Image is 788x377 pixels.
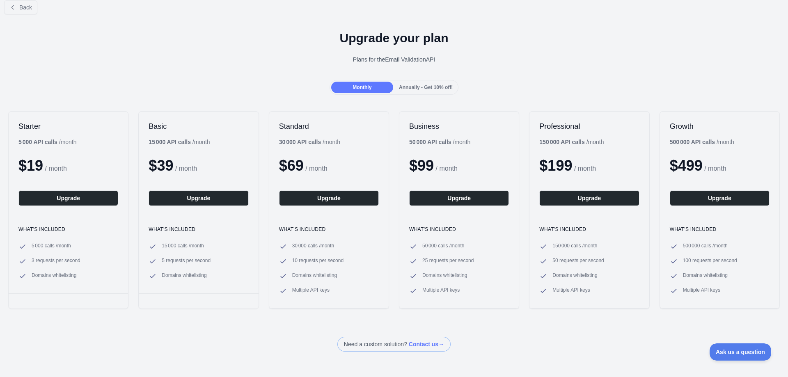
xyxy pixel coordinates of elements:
b: 50 000 API calls [409,139,451,145]
span: $ 99 [409,157,434,174]
span: / month [305,165,327,172]
b: 30 000 API calls [279,139,321,145]
iframe: Toggle Customer Support [710,343,772,361]
span: $ 199 [539,157,572,174]
b: 150 000 API calls [539,139,584,145]
div: / month [279,138,340,146]
div: / month [409,138,470,146]
div: / month [539,138,604,146]
span: / month [574,165,596,172]
span: / month [436,165,458,172]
